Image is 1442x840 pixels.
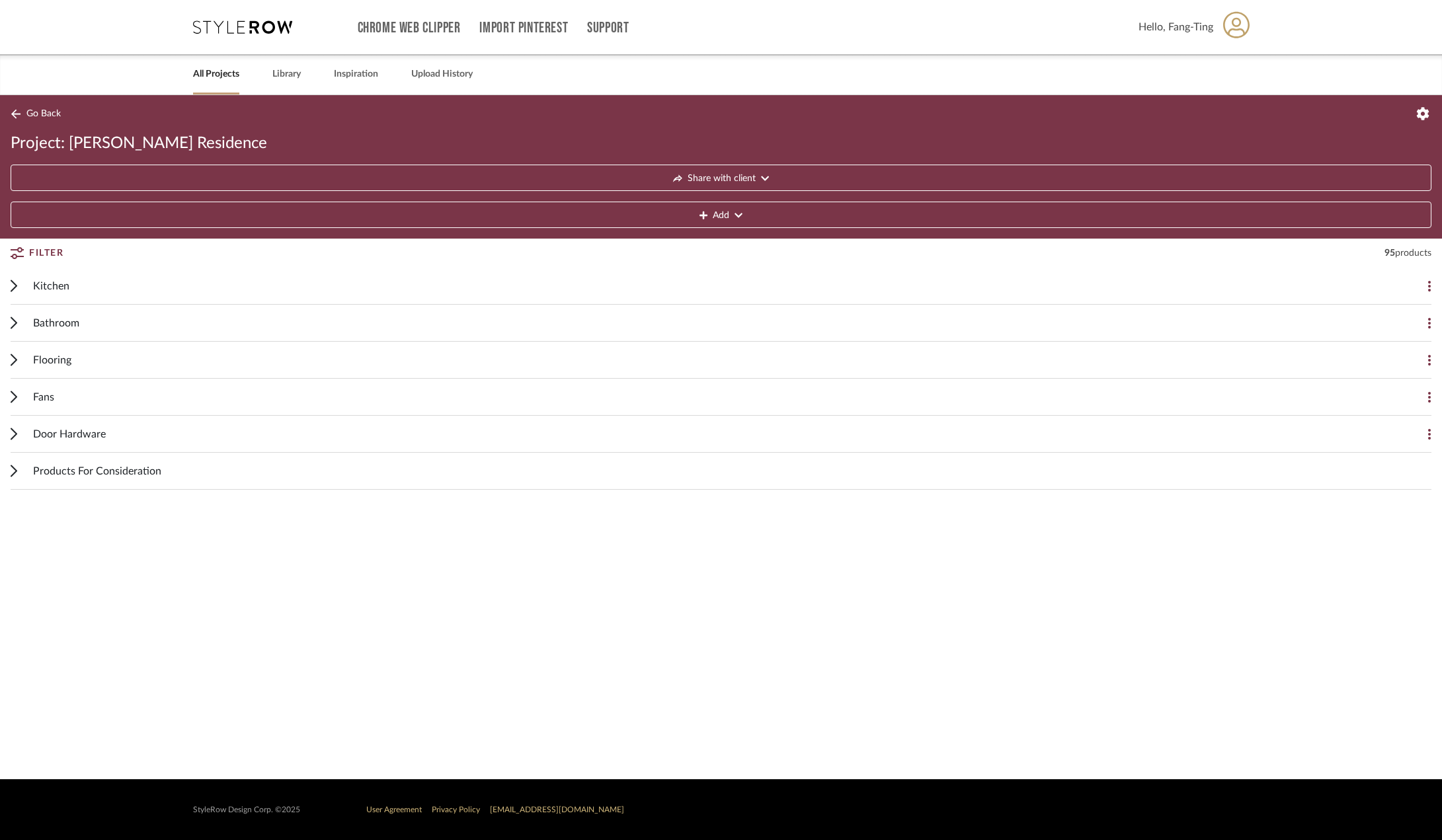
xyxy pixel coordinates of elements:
a: User Agreement [366,806,422,814]
a: Upload History [411,65,473,83]
span: products [1395,248,1431,258]
button: Go Back [11,106,65,122]
a: Privacy Policy [432,806,480,814]
span: Flooring [33,352,71,368]
button: Add [11,202,1431,228]
a: [EMAIL_ADDRESS][DOMAIN_NAME] [490,806,624,814]
span: Add [713,202,729,229]
a: All Projects [193,65,239,83]
span: Bathroom [33,315,79,331]
a: Support [587,22,629,34]
button: Share with client [11,165,1431,191]
a: Chrome Web Clipper [358,22,461,34]
span: Project: [PERSON_NAME] Residence [11,133,267,154]
span: Filter [29,241,63,265]
span: Kitchen [33,278,69,294]
span: Products For Consideration [33,463,161,479]
div: 95 [1384,247,1431,260]
span: Go Back [26,108,61,120]
a: Inspiration [334,65,378,83]
button: Filter [11,241,63,265]
span: Door Hardware [33,426,106,442]
a: Import Pinterest [479,22,568,34]
span: Share with client [688,165,756,192]
a: Library [272,65,301,83]
span: Fans [33,389,54,405]
span: Hello, Fang-Ting [1139,19,1213,35]
div: StyleRow Design Corp. ©2025 [193,805,300,815]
